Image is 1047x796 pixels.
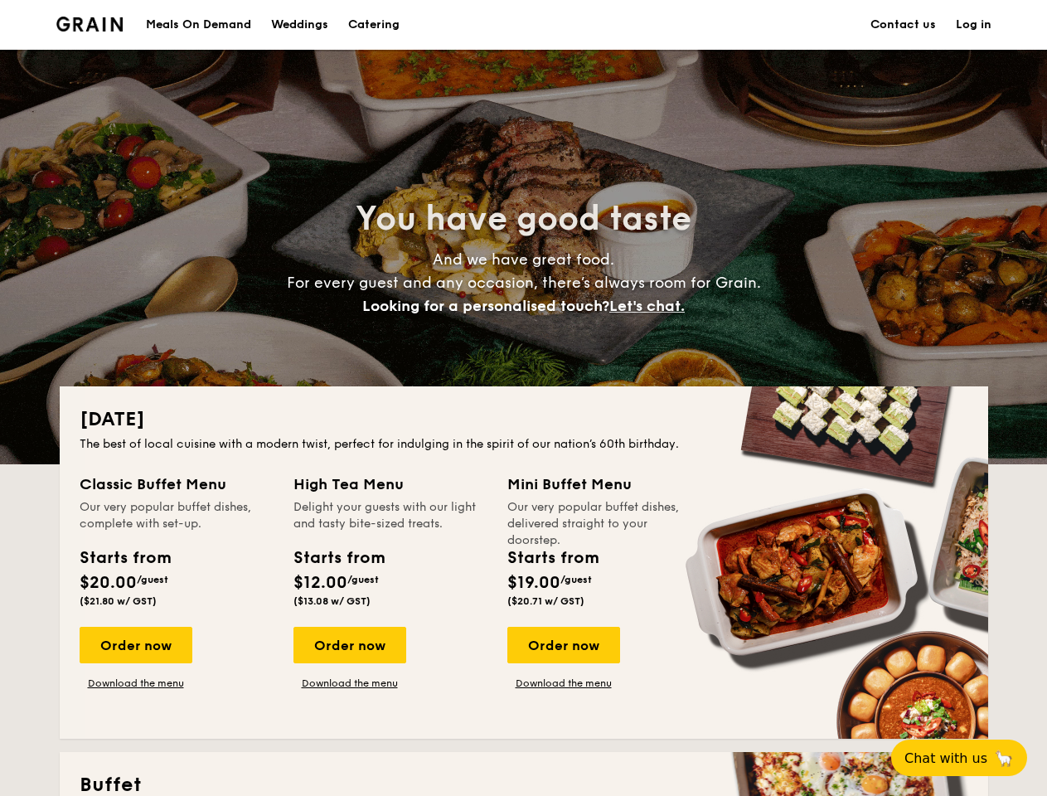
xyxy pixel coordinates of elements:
button: Chat with us🦙 [891,740,1027,776]
span: 🦙 [994,749,1014,768]
div: Our very popular buffet dishes, complete with set-up. [80,499,274,532]
span: Let's chat. [609,297,685,315]
span: /guest [137,574,168,585]
div: The best of local cuisine with a modern twist, perfect for indulging in the spirit of our nation’... [80,436,968,453]
div: Starts from [293,546,384,570]
div: Order now [80,627,192,663]
div: Classic Buffet Menu [80,473,274,496]
img: Grain [56,17,124,32]
a: Download the menu [80,677,192,690]
a: Download the menu [293,677,406,690]
div: Starts from [507,546,598,570]
span: Looking for a personalised touch? [362,297,609,315]
span: $19.00 [507,573,560,593]
span: And we have great food. For every guest and any occasion, there’s always room for Grain. [287,250,761,315]
span: ($21.80 w/ GST) [80,595,157,607]
span: You have good taste [356,199,691,239]
a: Download the menu [507,677,620,690]
a: Logotype [56,17,124,32]
span: ($20.71 w/ GST) [507,595,584,607]
span: $12.00 [293,573,347,593]
span: /guest [560,574,592,585]
div: Our very popular buffet dishes, delivered straight to your doorstep. [507,499,701,532]
div: Starts from [80,546,170,570]
span: /guest [347,574,379,585]
div: High Tea Menu [293,473,487,496]
div: Order now [507,627,620,663]
div: Order now [293,627,406,663]
div: Delight your guests with our light and tasty bite-sized treats. [293,499,487,532]
h2: [DATE] [80,406,968,433]
span: $20.00 [80,573,137,593]
span: Chat with us [904,750,987,766]
span: ($13.08 w/ GST) [293,595,371,607]
div: Mini Buffet Menu [507,473,701,496]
